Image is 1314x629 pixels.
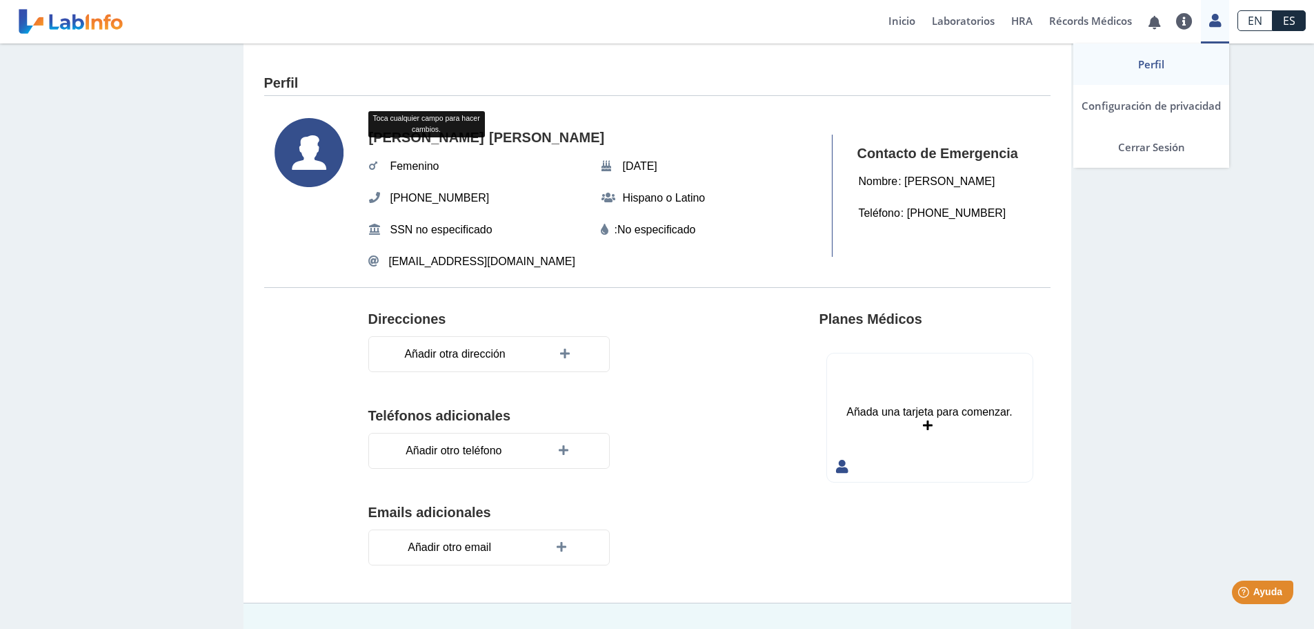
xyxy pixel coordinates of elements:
span: [DATE] [619,154,661,179]
div: Añada una tarjeta para comenzar. [846,404,1012,420]
iframe: Help widget launcher [1191,575,1299,614]
div: : [601,222,819,238]
span: HRA [1011,14,1033,28]
span: [PERSON_NAME] [365,126,488,151]
h4: Perfil [264,75,299,92]
h4: Direcciones [368,311,446,328]
a: ES [1273,10,1306,31]
span: Nombre [855,169,902,194]
span: Hispano o Latino [619,186,710,211]
editable: No especificado [617,222,696,238]
span: [PHONE_NUMBER] [386,186,494,211]
div: : [PERSON_NAME] [850,168,1003,195]
span: Añadir otra dirección [400,342,509,367]
span: Femenino [386,154,444,179]
h4: Contacto de Emergencia [857,146,1028,162]
span: [PERSON_NAME] [485,126,608,151]
div: Toca cualquier campo para hacer cambios. [368,111,485,137]
div: : [PHONE_NUMBER] [850,200,1014,226]
span: Añadir otro email [404,535,495,560]
h4: Emails adicionales [368,505,713,521]
span: [EMAIL_ADDRESS][DOMAIN_NAME] [389,253,575,270]
a: Cerrar Sesión [1073,126,1229,168]
h4: Teléfonos adicionales [368,408,713,425]
a: EN [1237,10,1273,31]
span: Teléfono [855,201,904,226]
span: Añadir otro teléfono [401,438,506,463]
span: SSN no especificado [386,217,497,242]
a: Configuración de privacidad [1073,85,1229,126]
a: Perfil [1073,43,1229,85]
h4: Planes Médicos [819,311,922,328]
